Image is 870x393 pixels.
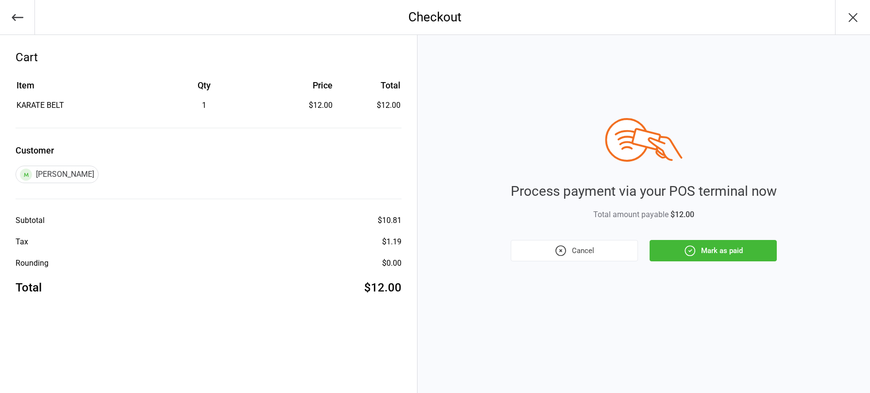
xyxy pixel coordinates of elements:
div: [PERSON_NAME] [16,166,99,183]
span: KARATE BELT [17,101,64,110]
div: Total [16,279,42,296]
div: Subtotal [16,215,45,226]
div: 1 [146,100,263,111]
label: Customer [16,144,402,157]
button: Mark as paid [650,240,777,261]
button: Cancel [511,240,638,261]
span: $12.00 [670,210,694,219]
div: $0.00 [382,257,402,269]
div: $1.19 [382,236,402,248]
div: Cart [16,49,402,66]
div: Rounding [16,257,49,269]
div: Process payment via your POS terminal now [511,181,777,202]
div: Price [264,79,333,92]
th: Total [336,79,401,99]
div: Tax [16,236,28,248]
th: Item [17,79,145,99]
td: $12.00 [336,100,401,111]
div: $10.81 [378,215,402,226]
div: $12.00 [264,100,333,111]
div: Total amount payable [511,209,777,221]
th: Qty [146,79,263,99]
div: $12.00 [364,279,402,296]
